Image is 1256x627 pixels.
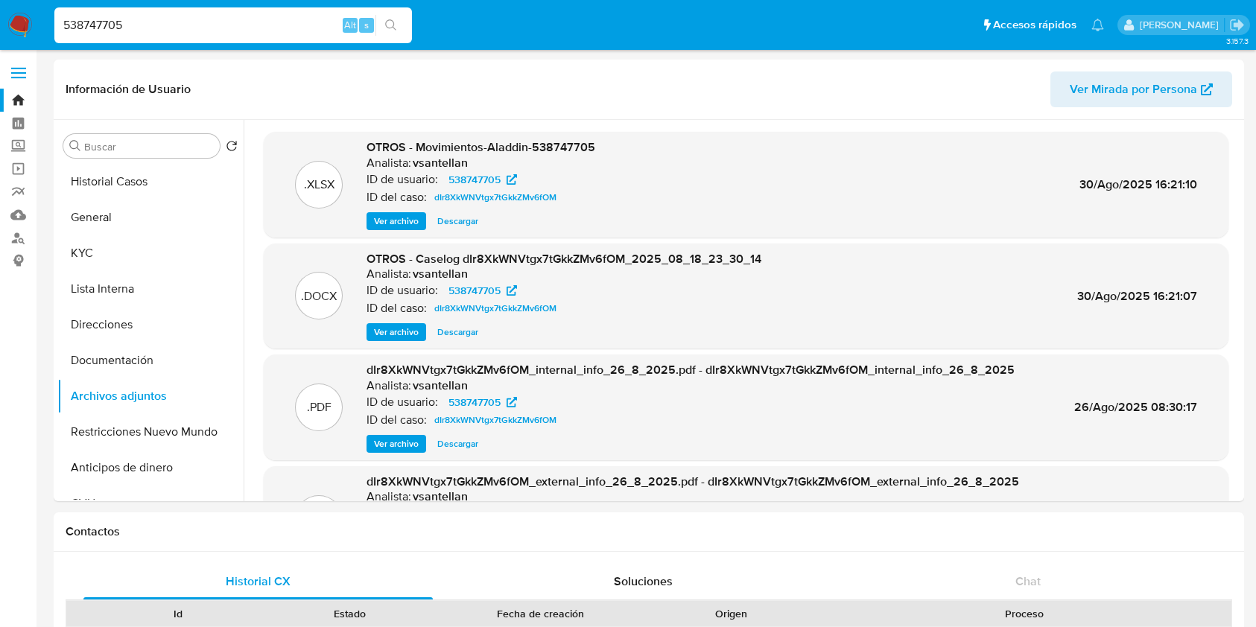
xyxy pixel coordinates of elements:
[1015,573,1041,590] span: Chat
[374,214,419,229] span: Ver archivo
[344,18,356,32] span: Alt
[437,436,478,451] span: Descargar
[374,325,419,340] span: Ver archivo
[54,16,412,35] input: Buscar usuario o caso...
[57,343,244,378] button: Documentación
[367,323,426,341] button: Ver archivo
[1074,398,1197,416] span: 26/Ago/2025 08:30:17
[57,235,244,271] button: KYC
[413,156,468,171] h6: vsantellan
[57,414,244,450] button: Restricciones Nuevo Mundo
[437,214,478,229] span: Descargar
[828,606,1221,621] div: Proceso
[413,267,468,281] h6: vsantellan
[430,435,486,453] button: Descargar
[57,378,244,414] button: Archivos adjuntos
[103,606,254,621] div: Id
[1229,17,1245,33] a: Salir
[375,15,406,36] button: search-icon
[367,139,595,156] span: OTROS - Movimientos-Aladdin-538747705
[57,307,244,343] button: Direcciones
[367,267,411,281] p: Analista:
[57,450,244,486] button: Anticipos de dinero
[367,172,438,187] p: ID de usuario:
[1140,18,1224,32] p: valentina.santellan@mercadolibre.com
[440,171,526,188] a: 538747705
[301,288,337,305] p: .DOCX
[993,17,1076,33] span: Accesos rápidos
[1070,71,1197,107] span: Ver Mirada por Persona
[84,140,214,153] input: Buscar
[428,411,562,429] a: dIr8XkWNVtgx7tGkkZMv6fOM
[430,323,486,341] button: Descargar
[226,140,238,156] button: Volver al orden por defecto
[656,606,807,621] div: Origen
[57,271,244,307] button: Lista Interna
[66,524,1232,539] h1: Contactos
[367,190,427,205] p: ID del caso:
[413,378,468,393] h6: vsantellan
[437,325,478,340] span: Descargar
[448,281,501,299] span: 538747705
[69,140,81,152] button: Buscar
[57,200,244,235] button: General
[434,299,556,317] span: dIr8XkWNVtgx7tGkkZMv6fOM
[307,399,332,416] p: .PDF
[413,489,468,504] h6: vsantellan
[1050,71,1232,107] button: Ver Mirada por Persona
[226,573,291,590] span: Historial CX
[367,435,426,453] button: Ver archivo
[367,378,411,393] p: Analista:
[57,164,244,200] button: Historial Casos
[428,299,562,317] a: dIr8XkWNVtgx7tGkkZMv6fOM
[304,176,334,193] p: .XLSX
[367,301,427,316] p: ID del caso:
[367,473,1019,490] span: dIr8XkWNVtgx7tGkkZMv6fOM_external_info_26_8_2025.pdf - dIr8XkWNVtgx7tGkkZMv6fOM_external_info_26_...
[367,283,438,298] p: ID de usuario:
[367,361,1015,378] span: dIr8XkWNVtgx7tGkkZMv6fOM_internal_info_26_8_2025.pdf - dIr8XkWNVtgx7tGkkZMv6fOM_internal_info_26_...
[367,395,438,410] p: ID de usuario:
[434,188,556,206] span: dIr8XkWNVtgx7tGkkZMv6fOM
[430,212,486,230] button: Descargar
[434,411,556,429] span: dIr8XkWNVtgx7tGkkZMv6fOM
[448,171,501,188] span: 538747705
[57,486,244,521] button: CVU
[367,212,426,230] button: Ver archivo
[364,18,369,32] span: s
[428,188,562,206] a: dIr8XkWNVtgx7tGkkZMv6fOM
[1079,176,1197,193] span: 30/Ago/2025 16:21:10
[367,413,427,427] p: ID del caso:
[367,250,761,267] span: OTROS - Caselog dIr8XkWNVtgx7tGkkZMv6fOM_2025_08_18_23_30_14
[374,436,419,451] span: Ver archivo
[66,82,191,97] h1: Información de Usuario
[1077,287,1197,305] span: 30/Ago/2025 16:21:07
[367,489,411,504] p: Analista:
[1091,19,1104,31] a: Notificaciones
[367,156,411,171] p: Analista:
[440,281,526,299] a: 538747705
[614,573,673,590] span: Soluciones
[448,393,501,411] span: 538747705
[446,606,635,621] div: Fecha de creación
[275,606,426,621] div: Estado
[440,393,526,411] a: 538747705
